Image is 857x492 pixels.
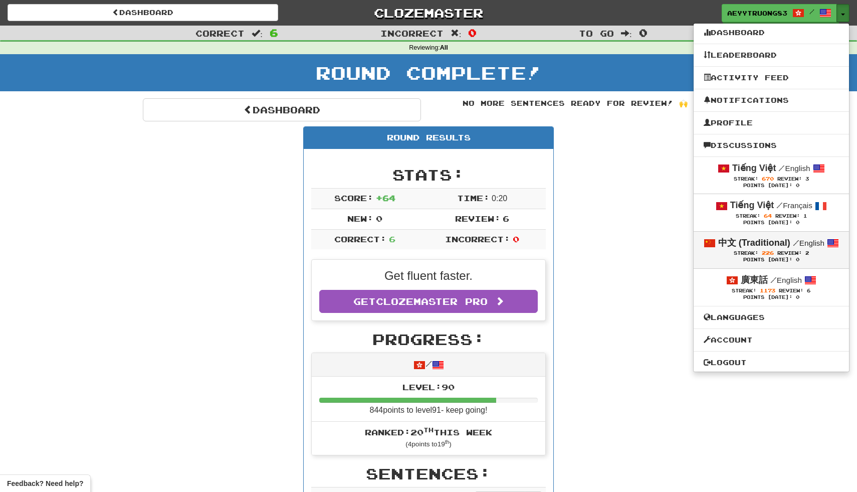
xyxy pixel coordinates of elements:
strong: All [440,44,448,51]
small: English [778,164,810,173]
span: 6 [807,288,810,293]
span: : [621,29,632,38]
sup: th [423,426,434,433]
a: 中文 (Traditional) /English Streak: 226 Review: 2 Points [DATE]: 0 [694,232,849,268]
span: / [778,163,785,173]
a: Dashboard [8,4,278,21]
li: 844 points to level 91 - keep going! [312,377,545,422]
span: Review: [777,250,802,256]
span: New: [347,214,373,223]
a: Dashboard [143,98,421,121]
span: Review: [779,288,803,293]
strong: 中文 (Traditional) [718,238,790,248]
span: 0 [468,27,477,39]
span: / [770,275,777,284]
span: / [793,238,799,247]
span: Correct [195,28,245,38]
div: No more sentences ready for review! 🙌 [436,98,714,108]
span: Review: [777,176,802,182]
a: Account [694,334,849,347]
small: English [793,239,824,247]
h2: Progress: [311,331,546,348]
div: Round Results [304,127,553,149]
span: Level: 90 [402,382,455,392]
span: 0 [639,27,648,39]
span: : [451,29,462,38]
a: Activity Feed [694,71,849,84]
small: English [770,276,802,284]
a: Profile [694,116,849,129]
span: Streak: [732,288,756,293]
a: Discussions [694,139,849,152]
span: 3 [805,176,809,182]
small: Français [776,201,812,210]
span: / [776,201,783,210]
div: / [312,353,545,377]
a: 廣東話 /English Streak: 1173 Review: 6 Points [DATE]: 0 [694,269,849,305]
strong: Tiếng Việt [730,200,774,210]
a: AEYYTRUONG83 / [722,4,837,22]
span: AEYYTRUONG83 [727,9,787,18]
a: Tiếng Việt /English Streak: 670 Review: 3 Points [DATE]: 0 [694,157,849,194]
span: 0 [513,234,519,244]
span: 0 : 20 [492,194,507,203]
span: Ranked: 20 this week [365,427,492,437]
span: Clozemaster Pro [376,296,488,307]
span: 1 [803,213,807,219]
span: Review: [775,213,800,219]
span: Streak: [734,176,758,182]
div: Points [DATE]: 0 [704,183,839,189]
a: Tiếng Việt /Français Streak: 64 Review: 1 Points [DATE]: 0 [694,194,849,231]
span: / [809,8,814,15]
span: Streak: [736,213,760,219]
h2: Stats: [311,167,546,183]
span: 6 [503,214,509,223]
a: GetClozemaster Pro [319,290,538,313]
span: Streak: [734,250,758,256]
h2: Sentences: [311,465,546,482]
span: 2 [805,250,809,256]
span: 226 [762,250,774,256]
a: Notifications [694,94,849,107]
span: Time: [457,193,490,203]
span: 64 [764,213,772,219]
div: Points [DATE]: 0 [704,294,839,301]
a: Clozemaster [293,4,564,22]
span: 6 [389,234,395,244]
span: : [252,29,263,38]
span: + 64 [376,193,395,203]
p: Get fluent faster. [319,267,538,284]
a: Leaderboard [694,49,849,62]
span: 1173 [760,287,775,293]
span: Score: [334,193,373,203]
div: Points [DATE]: 0 [704,220,839,226]
span: Incorrect: [445,234,510,244]
span: Correct: [334,234,386,244]
div: Points [DATE]: 0 [704,257,839,263]
strong: 廣東話 [741,275,768,285]
span: 670 [762,176,774,182]
span: Review: [455,214,501,223]
a: Languages [694,311,849,324]
sup: th [445,439,450,445]
span: Incorrect [380,28,444,38]
a: Logout [694,356,849,369]
h1: Round Complete! [4,63,853,83]
span: 6 [270,27,278,39]
span: Open feedback widget [7,478,83,488]
span: 0 [376,214,382,223]
small: ( 4 points to 19 ) [405,440,452,448]
strong: Tiếng Việt [732,163,776,173]
span: To go [579,28,614,38]
a: Dashboard [694,26,849,39]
